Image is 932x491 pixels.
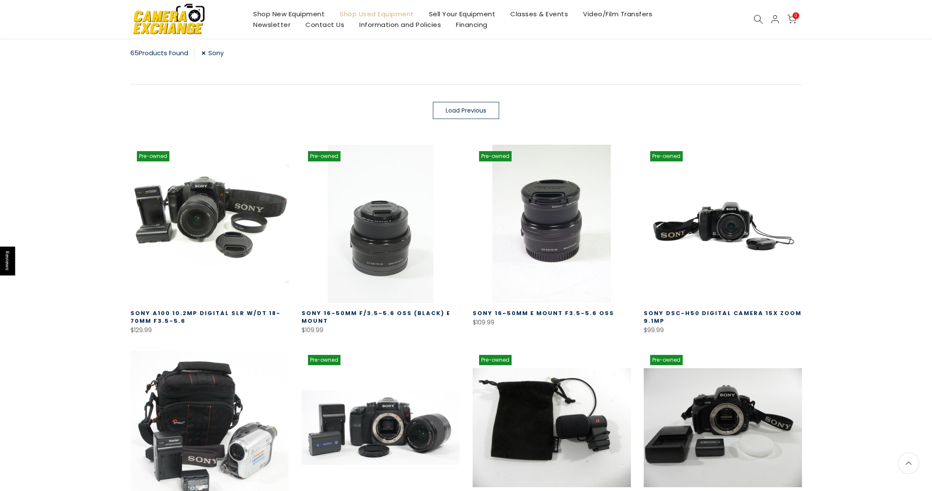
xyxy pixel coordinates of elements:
a: Financing [448,19,495,30]
a: Sony a100 10.2mp Digital SLR w/DT 18-70mm f3.5-5.6 [130,309,281,325]
a: Sony [201,47,224,59]
a: Information and Policies [352,19,448,30]
span: Load Previous [446,107,486,113]
div: $109.99 [473,317,631,328]
a: Newsletter [246,19,298,30]
a: Shop Used Equipment [332,9,421,19]
div: $129.99 [130,325,289,336]
div: $99.99 [644,325,802,336]
div: Products Found [130,47,195,59]
a: Contact Us [298,19,352,30]
a: Sony 16-50mm E Mount F3.5-5.6 OSS [473,309,614,317]
a: Video/Film Transfers [575,9,660,19]
a: Sony DSC-H50 Digital Camera 15x Zoom 9.1mp [644,309,802,325]
a: 0 [787,15,796,24]
a: Back to the top [898,452,919,474]
a: Sony 16-50mm f/3.5-5.6 OSS (Black) E Mount [302,309,450,325]
a: Shop New Equipment [246,9,332,19]
span: 65 [130,48,139,57]
a: Load Previous [433,102,499,119]
a: Sell Your Equipment [421,9,503,19]
div: $109.99 [302,325,460,336]
span: 0 [793,12,799,19]
a: Classes & Events [503,9,575,19]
